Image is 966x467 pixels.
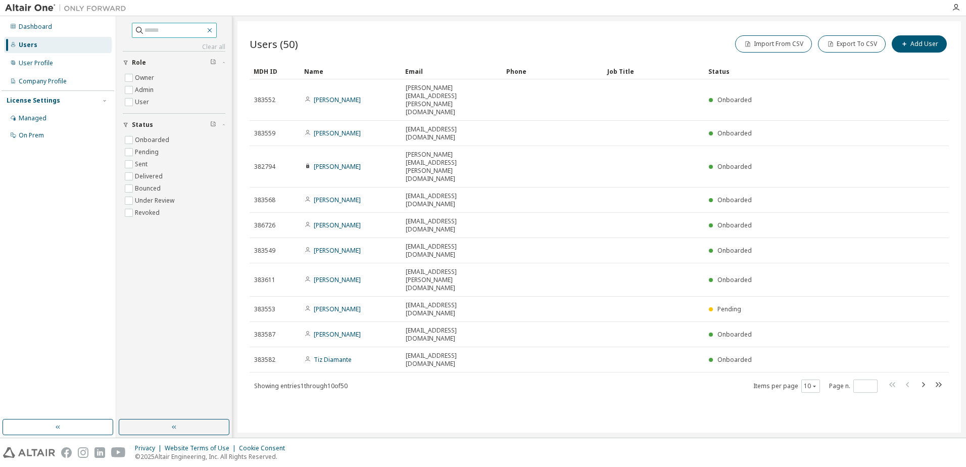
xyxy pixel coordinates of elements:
[607,63,700,79] div: Job Title
[804,382,817,390] button: 10
[829,380,878,393] span: Page n.
[406,84,498,116] span: [PERSON_NAME][EMAIL_ADDRESS][PERSON_NAME][DOMAIN_NAME]
[135,182,163,195] label: Bounced
[111,447,126,458] img: youtube.svg
[314,330,361,339] a: [PERSON_NAME]
[314,246,361,255] a: [PERSON_NAME]
[135,72,156,84] label: Owner
[506,63,599,79] div: Phone
[132,121,153,129] span: Status
[210,121,216,129] span: Clear filter
[254,331,275,339] span: 383587
[717,162,752,171] span: Onboarded
[19,59,53,67] div: User Profile
[708,63,896,79] div: Status
[3,447,55,458] img: altair_logo.svg
[406,243,498,259] span: [EMAIL_ADDRESS][DOMAIN_NAME]
[892,35,947,53] button: Add User
[61,447,72,458] img: facebook.svg
[314,305,361,313] a: [PERSON_NAME]
[250,37,298,51] span: Users (50)
[314,196,361,204] a: [PERSON_NAME]
[135,170,165,182] label: Delivered
[314,129,361,137] a: [PERSON_NAME]
[314,221,361,229] a: [PERSON_NAME]
[717,275,752,284] span: Onboarded
[135,195,176,207] label: Under Review
[406,125,498,142] span: [EMAIL_ADDRESS][DOMAIN_NAME]
[314,275,361,284] a: [PERSON_NAME]
[94,447,105,458] img: linkedin.svg
[254,276,275,284] span: 383611
[210,59,216,67] span: Clear filter
[314,162,361,171] a: [PERSON_NAME]
[5,3,131,13] img: Altair One
[135,444,165,452] div: Privacy
[406,192,498,208] span: [EMAIL_ADDRESS][DOMAIN_NAME]
[753,380,820,393] span: Items per page
[135,207,162,219] label: Revoked
[135,84,156,96] label: Admin
[7,97,60,105] div: License Settings
[717,246,752,255] span: Onboarded
[717,196,752,204] span: Onboarded
[254,305,275,313] span: 383553
[135,146,161,158] label: Pending
[123,52,225,74] button: Role
[717,355,752,364] span: Onboarded
[254,163,275,171] span: 382794
[132,59,146,67] span: Role
[135,134,171,146] label: Onboarded
[406,301,498,317] span: [EMAIL_ADDRESS][DOMAIN_NAME]
[717,129,752,137] span: Onboarded
[406,217,498,233] span: [EMAIL_ADDRESS][DOMAIN_NAME]
[254,196,275,204] span: 383568
[406,151,498,183] span: [PERSON_NAME][EMAIL_ADDRESS][PERSON_NAME][DOMAIN_NAME]
[717,305,741,313] span: Pending
[254,63,296,79] div: MDH ID
[135,452,291,461] p: © 2025 Altair Engineering, Inc. All Rights Reserved.
[19,41,37,49] div: Users
[406,326,498,343] span: [EMAIL_ADDRESS][DOMAIN_NAME]
[406,352,498,368] span: [EMAIL_ADDRESS][DOMAIN_NAME]
[19,23,52,31] div: Dashboard
[254,221,275,229] span: 386726
[304,63,397,79] div: Name
[406,268,498,292] span: [EMAIL_ADDRESS][PERSON_NAME][DOMAIN_NAME]
[19,77,67,85] div: Company Profile
[135,158,150,170] label: Sent
[314,355,352,364] a: Tiz Diamante
[19,114,46,122] div: Managed
[19,131,44,139] div: On Prem
[818,35,886,53] button: Export To CSV
[314,96,361,104] a: [PERSON_NAME]
[123,43,225,51] a: Clear all
[717,96,752,104] span: Onboarded
[254,382,348,390] span: Showing entries 1 through 10 of 50
[123,114,225,136] button: Status
[405,63,498,79] div: Email
[78,447,88,458] img: instagram.svg
[735,35,812,53] button: Import From CSV
[254,356,275,364] span: 383582
[254,247,275,255] span: 383549
[717,221,752,229] span: Onboarded
[135,96,151,108] label: User
[165,444,239,452] div: Website Terms of Use
[239,444,291,452] div: Cookie Consent
[254,129,275,137] span: 383559
[254,96,275,104] span: 383552
[717,330,752,339] span: Onboarded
